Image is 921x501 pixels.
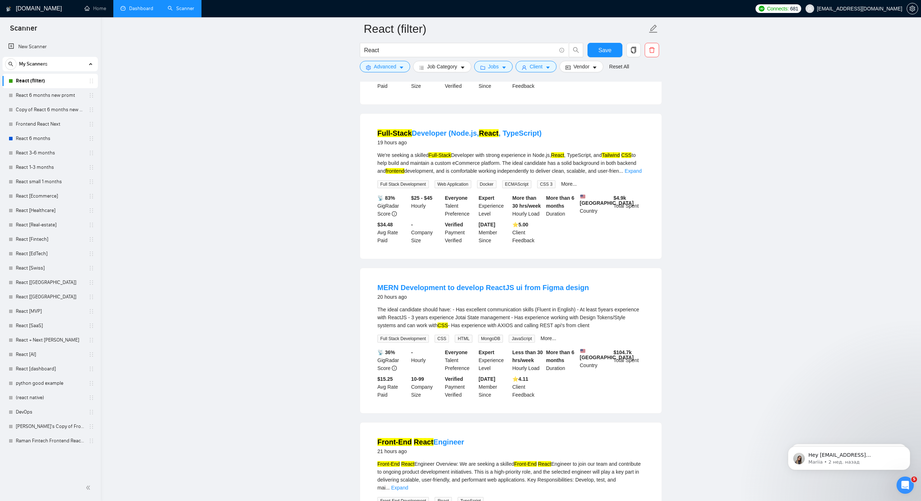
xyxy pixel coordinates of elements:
[613,195,626,201] b: $ 4.9k
[16,434,84,448] a: Raman Fintech Frontend React (Client, Vendor copy from React 6 month)
[377,180,429,188] span: Full Stack Development
[516,61,557,72] button: userClientcaret-down
[551,152,564,158] mark: React
[413,61,471,72] button: barsJob Categorycaret-down
[514,461,536,467] mark: Front-End
[428,152,451,158] mark: Full-Stack
[16,290,84,304] a: React [[GEOGRAPHIC_DATA]]
[377,151,644,175] div: We're seeking a skilled Developer with strong experience in Node.js, , TypeScript, and to help bu...
[410,194,444,218] div: Hourly
[410,375,444,399] div: Company Size
[16,175,84,189] a: React small 1 months
[559,48,564,53] span: info-circle
[777,431,921,482] iframe: Intercom notifications сообщение
[89,121,94,127] span: holder
[16,103,84,117] a: Copy of React 6 months new promt
[89,323,94,329] span: holder
[488,63,499,71] span: Jobs
[445,195,468,201] b: Everyone
[89,236,94,242] span: holder
[411,349,413,355] b: -
[411,195,432,201] b: $25 - $45
[16,347,84,362] a: React [AI]
[602,152,620,158] mark: Tailwind
[374,63,396,71] span: Advanced
[445,349,468,355] b: Everyone
[377,376,393,382] b: $15.25
[546,195,575,209] b: More than 6 months
[89,409,94,415] span: holder
[377,461,400,467] mark: Front-End
[16,391,84,405] a: (react native)
[386,485,390,491] span: ...
[89,380,94,386] span: holder
[512,222,528,227] b: ⭐️ 5.00
[16,131,84,146] a: React 6 months
[399,65,404,70] span: caret-down
[477,221,511,244] div: Member Since
[480,65,485,70] span: folder
[479,129,498,137] mark: React
[89,438,94,444] span: holder
[512,349,543,363] b: Less than 30 hrs/week
[410,221,444,244] div: Company Size
[580,194,634,206] b: [GEOGRAPHIC_DATA]
[377,195,395,201] b: 📡 83%
[511,348,545,372] div: Hourly Load
[376,221,410,244] div: Avg Rate Paid
[386,168,404,174] mark: frontend
[401,461,414,467] mark: React
[621,152,632,158] mark: CSS
[444,375,477,399] div: Payment Verified
[511,194,545,218] div: Hourly Load
[16,232,84,247] a: React [Fintech]
[16,218,84,232] a: React [Real-estate]
[16,362,84,376] a: React [dashboard]
[16,376,84,391] a: python good example
[89,337,94,343] span: holder
[509,335,535,343] span: JavaScript
[89,222,94,228] span: holder
[419,65,424,70] span: bars
[89,294,94,300] span: holder
[522,65,527,70] span: user
[16,275,84,290] a: React [[GEOGRAPHIC_DATA]]
[474,61,513,72] button: folderJobscaret-down
[445,222,463,227] b: Verified
[89,164,94,170] span: holder
[89,395,94,401] span: holder
[561,181,577,187] a: More...
[478,195,494,201] b: Expert
[411,222,413,227] b: -
[625,168,641,174] a: Expand
[89,179,94,185] span: holder
[444,221,477,244] div: Payment Verified
[16,88,84,103] a: React 6 months new promt
[478,335,503,343] span: MongoDB
[377,438,464,446] a: Front-End ReactEngineer
[477,348,511,372] div: Experience Level
[579,194,612,218] div: Country
[377,335,429,343] span: Full Stack Development
[444,348,477,372] div: Talent Preference
[460,65,465,70] span: caret-down
[16,304,84,319] a: React [MVP]
[16,160,84,175] a: React 1-3 months
[360,61,410,72] button: settingAdvancedcaret-down
[168,5,194,12] a: searchScanner
[767,5,789,13] span: Connects:
[85,5,106,12] a: homeHome
[530,63,543,71] span: Client
[478,376,495,382] b: [DATE]
[511,375,545,399] div: Client Feedback
[478,349,494,355] b: Expert
[89,92,94,98] span: holder
[580,348,585,353] img: 🇺🇸
[89,136,94,141] span: holder
[89,251,94,257] span: holder
[569,47,583,53] span: search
